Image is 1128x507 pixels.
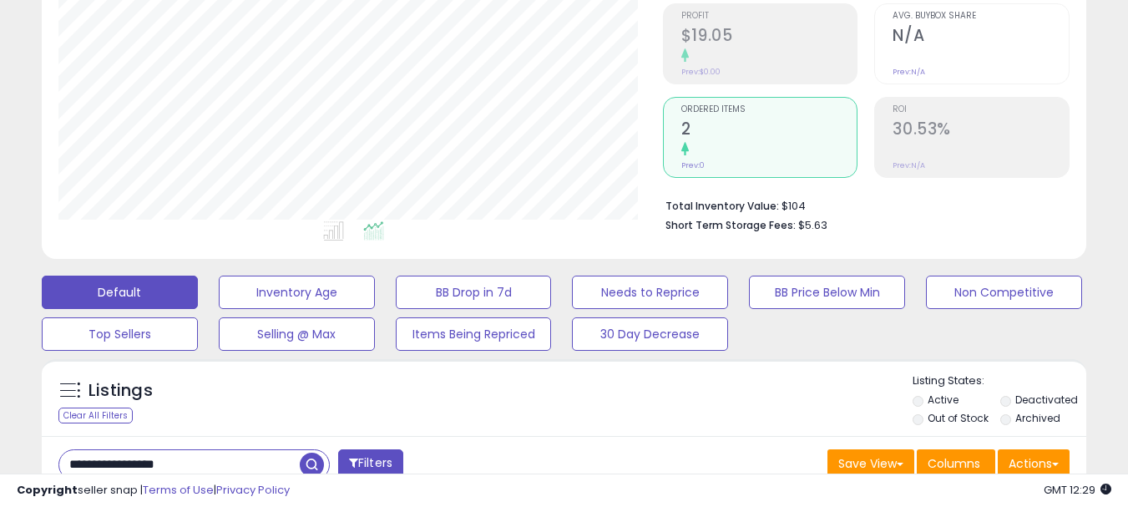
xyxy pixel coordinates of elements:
[1015,411,1060,425] label: Archived
[665,195,1057,215] li: $104
[798,217,827,233] span: $5.63
[58,408,133,423] div: Clear All Filters
[219,276,375,309] button: Inventory Age
[89,379,153,403] h5: Listings
[681,160,705,170] small: Prev: 0
[143,482,214,498] a: Terms of Use
[572,317,728,351] button: 30 Day Decrease
[42,276,198,309] button: Default
[681,12,857,21] span: Profit
[913,373,1086,389] p: Listing States:
[665,199,779,213] b: Total Inventory Value:
[17,482,78,498] strong: Copyright
[893,105,1069,114] span: ROI
[893,160,925,170] small: Prev: N/A
[928,455,980,472] span: Columns
[17,483,290,499] div: seller snap | |
[396,317,552,351] button: Items Being Repriced
[681,119,857,142] h2: 2
[665,218,796,232] b: Short Term Storage Fees:
[681,67,721,77] small: Prev: $0.00
[681,105,857,114] span: Ordered Items
[681,26,857,48] h2: $19.05
[219,317,375,351] button: Selling @ Max
[893,119,1069,142] h2: 30.53%
[827,449,914,478] button: Save View
[917,449,995,478] button: Columns
[1044,482,1111,498] span: 2025-10-14 12:29 GMT
[893,12,1069,21] span: Avg. Buybox Share
[749,276,905,309] button: BB Price Below Min
[1015,393,1078,407] label: Deactivated
[338,449,403,479] button: Filters
[893,67,925,77] small: Prev: N/A
[998,449,1070,478] button: Actions
[893,26,1069,48] h2: N/A
[928,393,959,407] label: Active
[42,317,198,351] button: Top Sellers
[928,411,989,425] label: Out of Stock
[572,276,728,309] button: Needs to Reprice
[926,276,1082,309] button: Non Competitive
[216,482,290,498] a: Privacy Policy
[396,276,552,309] button: BB Drop in 7d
